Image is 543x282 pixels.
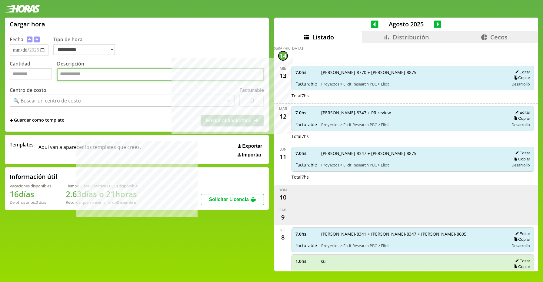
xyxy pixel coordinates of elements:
div: Tiempo Libre Optativo (TiLO) disponible [66,183,138,189]
div: 🔍 Buscar un centro de costo [13,97,81,104]
label: Fecha [10,36,23,43]
span: Desarrollo [511,81,530,87]
div: Total 7 hs [291,133,534,139]
span: Listado [312,33,334,41]
span: Facturable [295,81,317,87]
div: [DEMOGRAPHIC_DATA] [263,46,303,51]
div: 12 [278,111,288,121]
div: mié [280,66,286,71]
span: Solicitar Licencia [209,197,249,202]
span: 1.0 hs [295,258,317,264]
h1: 2.63 días o 21 horas [66,189,138,200]
input: Cantidad [10,68,52,79]
span: Desarrollo [511,243,530,248]
span: Distribución [393,33,429,41]
div: lun [279,147,287,152]
div: 9 [278,213,288,222]
label: Centro de costo [10,87,46,93]
span: Proyectos > Elicit Research PBC > Elicit [321,162,505,168]
span: Agosto 2025 [378,20,434,28]
span: Proyectos > Elicit Research PBC > Elicit [321,122,505,127]
span: Desarrollo [511,122,530,127]
span: 7.0 hs [295,150,317,156]
button: Copiar [512,264,530,269]
span: [PERSON_NAME]-8347 + PR review [321,110,505,116]
button: Editar [513,258,530,264]
span: Proyectos > Elicit Research PBC > Elicit [321,243,505,248]
span: Proyectos > Elicit Research PBC > Elicit [321,81,505,87]
select: Tipo de hora [53,44,115,55]
button: Exportar [236,143,264,149]
b: Diciembre [117,200,136,205]
img: logotipo [5,5,40,13]
div: 13 [278,71,288,81]
span: Facturable [295,122,317,127]
span: +Guardar como template [10,117,64,124]
label: Tipo de hora [53,36,120,56]
div: scrollable content [274,43,538,270]
span: Cecos [490,33,508,41]
textarea: Descripción [57,68,264,81]
div: 11 [278,152,288,162]
button: Copiar [512,237,530,242]
span: Facturable [295,243,317,248]
div: sáb [279,207,286,213]
div: 8 [278,233,288,242]
span: 7.0 hs [295,110,317,116]
h1: Cargar hora [10,20,45,28]
button: Copiar [512,156,530,162]
button: Copiar [512,75,530,80]
span: 7.0 hs [295,69,317,75]
label: Cantidad [10,60,57,82]
h2: Información útil [10,173,57,181]
div: Total 7 hs [291,174,534,180]
span: Importar [242,152,262,158]
h1: 16 días [10,189,51,200]
span: [PERSON_NAME]-8341 + [PERSON_NAME]-8347 + [PERSON_NAME]-8605 [321,231,505,237]
span: Desarrollo [511,162,530,168]
button: Copiar [512,116,530,121]
button: Editar [513,231,530,236]
div: dom [278,187,287,193]
div: De otros años: 0 días [10,200,51,205]
span: Desarrollo [511,270,530,276]
span: 10Pines > Gestion horizontal > Standup semanal [321,270,505,276]
button: Solicitar Licencia [201,194,264,205]
span: [PERSON_NAME]-8770 + [PERSON_NAME]-8875 [321,69,505,75]
span: su [321,258,505,264]
span: + [10,117,13,124]
div: vie [280,227,285,233]
div: 14 [278,51,288,61]
span: Aqui van a aparecer los templates que crees. [38,141,141,158]
button: Editar [513,69,530,75]
span: Exportar [242,143,262,149]
label: Facturable [239,87,264,93]
button: Editar [513,110,530,115]
button: Editar [513,150,530,156]
div: 10 [278,193,288,202]
span: Templates [10,141,34,148]
div: mar [279,106,287,111]
div: Recordá que vencen a fin de [66,200,138,205]
span: [PERSON_NAME]-8347 + [PERSON_NAME]-8875 [321,150,505,156]
span: Facturable [295,162,317,168]
div: Total 7 hs [291,93,534,99]
label: Descripción [57,60,264,82]
span: 7.0 hs [295,231,317,237]
div: Vacaciones disponibles [10,183,51,189]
